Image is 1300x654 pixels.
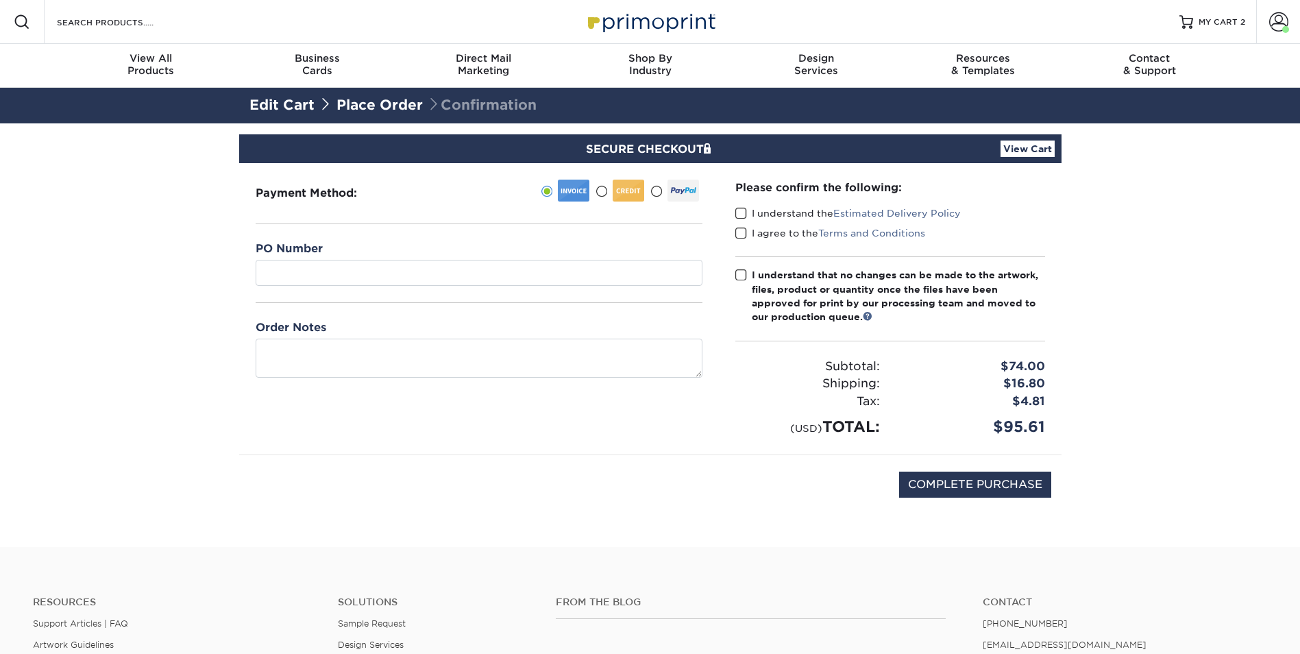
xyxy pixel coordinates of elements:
a: Artwork Guidelines [33,640,114,650]
label: Order Notes [256,319,326,336]
input: SEARCH PRODUCTS..... [56,14,189,30]
span: MY CART [1199,16,1238,28]
a: [EMAIL_ADDRESS][DOMAIN_NAME] [983,640,1146,650]
input: COMPLETE PURCHASE [899,472,1051,498]
div: Marketing [400,52,567,77]
a: Resources& Templates [900,44,1066,88]
div: TOTAL: [725,415,890,438]
h4: From the Blog [556,596,946,608]
div: Subtotal: [725,358,890,376]
span: 2 [1240,17,1245,27]
div: Cards [234,52,400,77]
a: [PHONE_NUMBER] [983,618,1068,629]
span: Direct Mail [400,52,567,64]
label: I understand the [735,206,961,220]
div: Industry [567,52,733,77]
div: I understand that no changes can be made to the artwork, files, product or quantity once the file... [752,268,1045,324]
a: Direct MailMarketing [400,44,567,88]
div: Shipping: [725,375,890,393]
div: $74.00 [890,358,1055,376]
a: Contact& Support [1066,44,1233,88]
div: Products [68,52,234,77]
small: (USD) [790,422,822,434]
a: View Cart [1001,141,1055,157]
span: View All [68,52,234,64]
a: Support Articles | FAQ [33,618,128,629]
span: Resources [900,52,1066,64]
a: Shop ByIndustry [567,44,733,88]
a: DesignServices [733,44,900,88]
div: $16.80 [890,375,1055,393]
span: Confirmation [427,97,537,113]
a: Terms and Conditions [818,228,925,239]
img: Primoprint [582,7,719,36]
h4: Solutions [338,596,535,608]
label: PO Number [256,241,323,257]
div: & Support [1066,52,1233,77]
a: BusinessCards [234,44,400,88]
label: I agree to the [735,226,925,240]
span: Shop By [567,52,733,64]
h4: Resources [33,596,317,608]
div: & Templates [900,52,1066,77]
a: View AllProducts [68,44,234,88]
span: Business [234,52,400,64]
a: Sample Request [338,618,406,629]
span: Design [733,52,900,64]
span: SECURE CHECKOUT [586,143,715,156]
a: Edit Cart [249,97,315,113]
div: $4.81 [890,393,1055,411]
a: Estimated Delivery Policy [833,208,961,219]
div: Services [733,52,900,77]
span: Contact [1066,52,1233,64]
div: Please confirm the following: [735,180,1045,195]
a: Contact [983,596,1267,608]
div: $95.61 [890,415,1055,438]
a: Design Services [338,640,404,650]
div: Tax: [725,393,890,411]
h3: Payment Method: [256,186,391,199]
a: Place Order [336,97,423,113]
